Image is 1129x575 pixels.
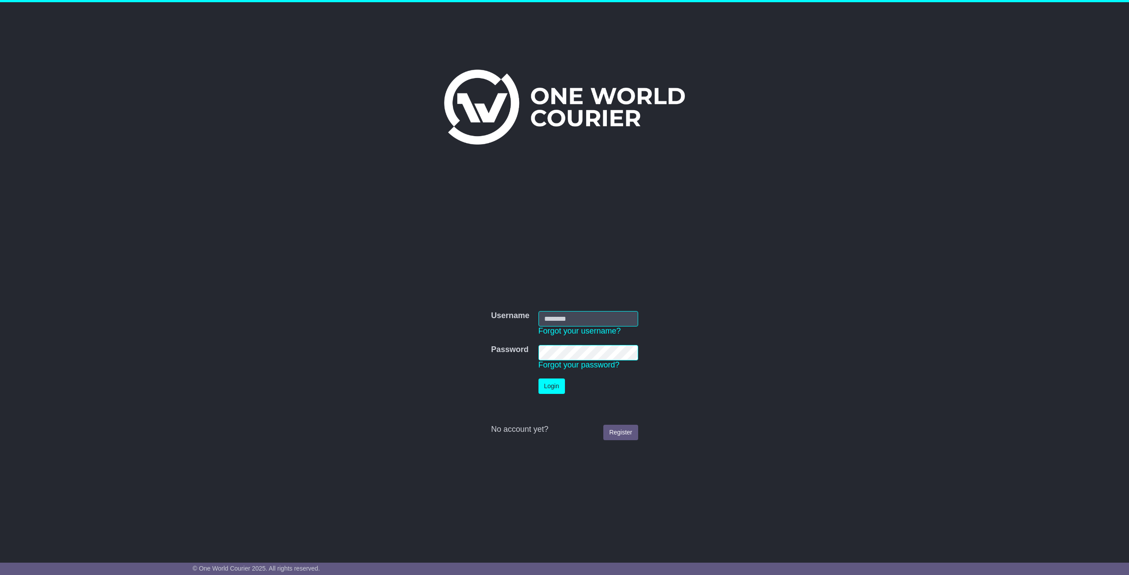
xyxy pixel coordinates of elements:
[538,378,565,394] button: Login
[193,565,320,572] span: © One World Courier 2025. All rights reserved.
[538,326,621,335] a: Forgot your username?
[603,425,638,440] a: Register
[491,425,638,434] div: No account yet?
[491,345,528,355] label: Password
[491,311,529,321] label: Username
[444,70,685,145] img: One World
[538,360,620,369] a: Forgot your password?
